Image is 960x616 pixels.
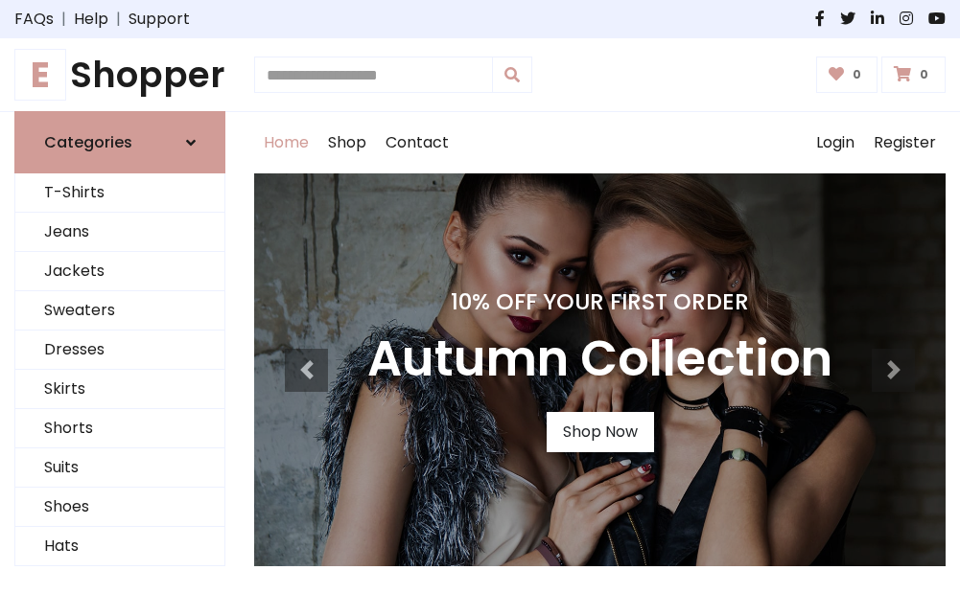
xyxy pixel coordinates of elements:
[44,133,132,151] h6: Categories
[376,112,458,173] a: Contact
[14,49,66,101] span: E
[807,112,864,173] a: Login
[848,66,866,83] span: 0
[318,112,376,173] a: Shop
[254,112,318,173] a: Home
[15,291,224,331] a: Sweaters
[108,8,129,31] span: |
[915,66,933,83] span: 0
[14,54,225,96] a: EShopper
[15,331,224,370] a: Dresses
[15,409,224,448] a: Shorts
[15,527,224,566] a: Hats
[15,173,224,213] a: T-Shirts
[367,288,832,315] h4: 10% Off Your First Order
[74,8,108,31] a: Help
[15,370,224,409] a: Skirts
[14,54,225,96] h1: Shopper
[15,488,224,527] a: Shoes
[129,8,190,31] a: Support
[15,252,224,291] a: Jackets
[14,111,225,173] a: Categories
[54,8,74,31] span: |
[881,57,946,93] a: 0
[864,112,946,173] a: Register
[547,412,654,452] a: Shop Now
[367,331,832,389] h3: Autumn Collection
[15,448,224,488] a: Suits
[14,8,54,31] a: FAQs
[816,57,878,93] a: 0
[15,213,224,252] a: Jeans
